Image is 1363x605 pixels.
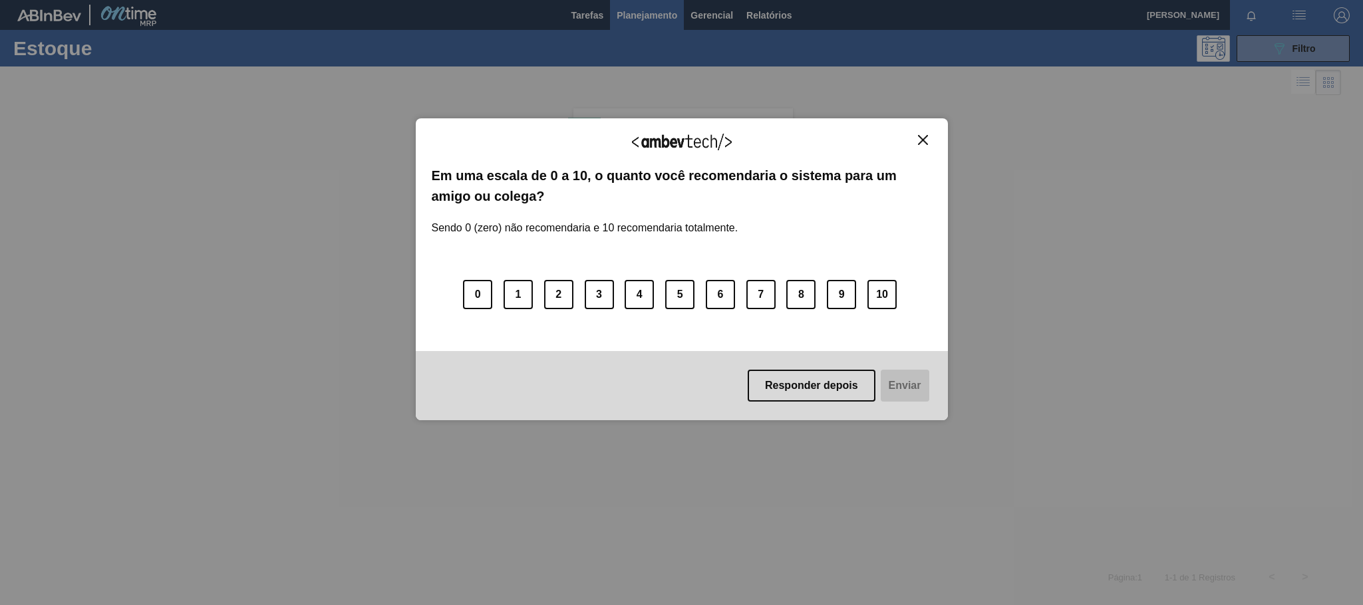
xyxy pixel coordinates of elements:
img: Logo Ambevtech [632,134,732,150]
button: 9 [827,280,856,309]
button: 8 [786,280,816,309]
button: Responder depois [748,370,875,402]
button: 7 [746,280,776,309]
label: Em uma escala de 0 a 10, o quanto você recomendaria o sistema para um amigo ou colega? [432,166,932,206]
button: Close [914,134,932,146]
button: 4 [625,280,654,309]
button: 10 [867,280,897,309]
button: 2 [544,280,573,309]
button: 3 [585,280,614,309]
button: 0 [463,280,492,309]
button: 1 [504,280,533,309]
label: Sendo 0 (zero) não recomendaria e 10 recomendaria totalmente. [432,206,738,234]
button: 6 [706,280,735,309]
button: 5 [665,280,694,309]
img: Close [918,135,928,145]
